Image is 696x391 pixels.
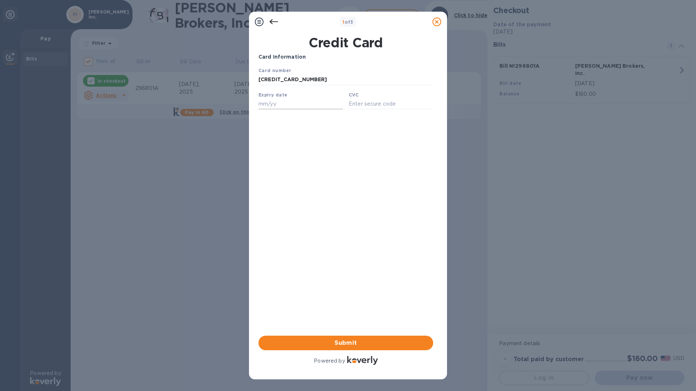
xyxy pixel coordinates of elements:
img: Logo [347,356,378,365]
b: of 3 [343,19,353,25]
p: Powered by [314,357,345,365]
button: Submit [258,336,433,350]
b: Card Information [258,54,306,60]
iframe: Your browser does not support iframes [258,67,433,111]
h1: Credit Card [256,35,436,50]
span: Submit [264,339,427,347]
span: 1 [343,19,344,25]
